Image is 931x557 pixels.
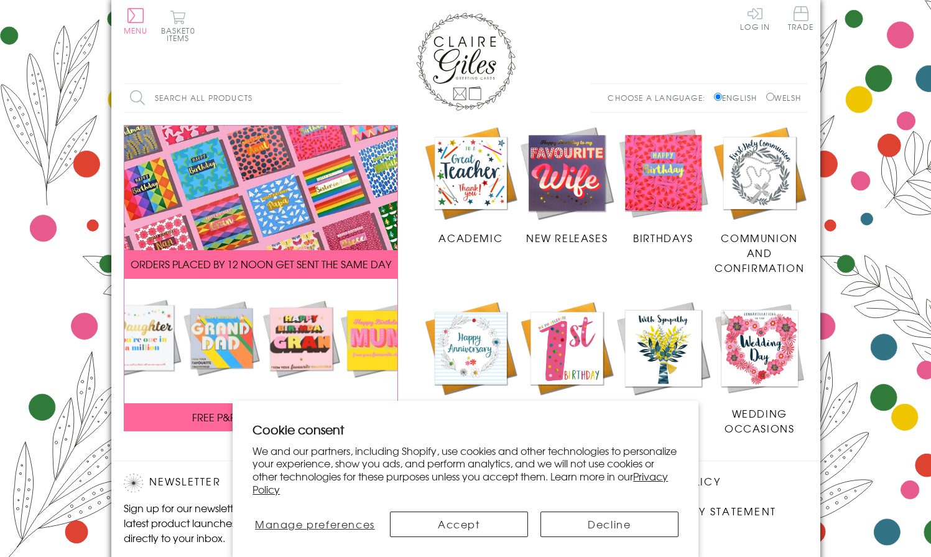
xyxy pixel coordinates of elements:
span: ORDERS PLACED BY 12 NOON GET SENT THE SAME DAY [131,256,391,271]
h2: Newsletter [124,474,335,492]
span: Academic [438,230,503,245]
p: We and our partners, including Shopify, use cookies and other technologies to personalize your ex... [252,444,679,496]
a: New Releases [519,125,615,246]
span: 0 items [167,25,195,44]
label: English [714,92,763,103]
input: Search [329,84,341,112]
a: Privacy Policy [252,469,668,497]
span: Menu [124,25,148,36]
span: Wedding Occasions [725,406,794,436]
span: New Releases [526,230,608,245]
button: Accept [390,512,528,537]
span: Communion and Confirmation [715,230,804,275]
button: Basket0 items [161,10,195,42]
a: Sympathy [615,300,711,421]
a: Log In [740,6,770,30]
p: Choose a language: [608,92,711,103]
span: FREE P&P ON ALL UK ORDERS [192,410,329,424]
input: Search all products [124,84,341,112]
label: Welsh [766,92,802,103]
button: Menu [124,8,148,34]
span: Manage preferences [255,517,375,531]
p: Sign up for our newsletter to receive the latest product launches, news and offers directly to yo... [124,500,335,545]
button: Manage preferences [252,512,377,537]
a: Anniversary [423,300,519,421]
a: Trade [788,6,814,33]
h2: Cookie consent [252,421,679,438]
button: Decline [540,512,679,537]
span: Birthdays [633,230,693,245]
a: Age Cards [519,300,615,421]
img: Claire Giles Greetings Cards [416,12,516,111]
input: Welsh [766,93,774,101]
a: Birthdays [615,125,711,246]
a: Wedding Occasions [711,300,808,436]
a: Communion and Confirmation [711,125,808,276]
a: Academic [423,125,519,246]
input: English [714,93,722,101]
span: Trade [788,6,814,30]
a: Accessibility Statement [621,503,776,520]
